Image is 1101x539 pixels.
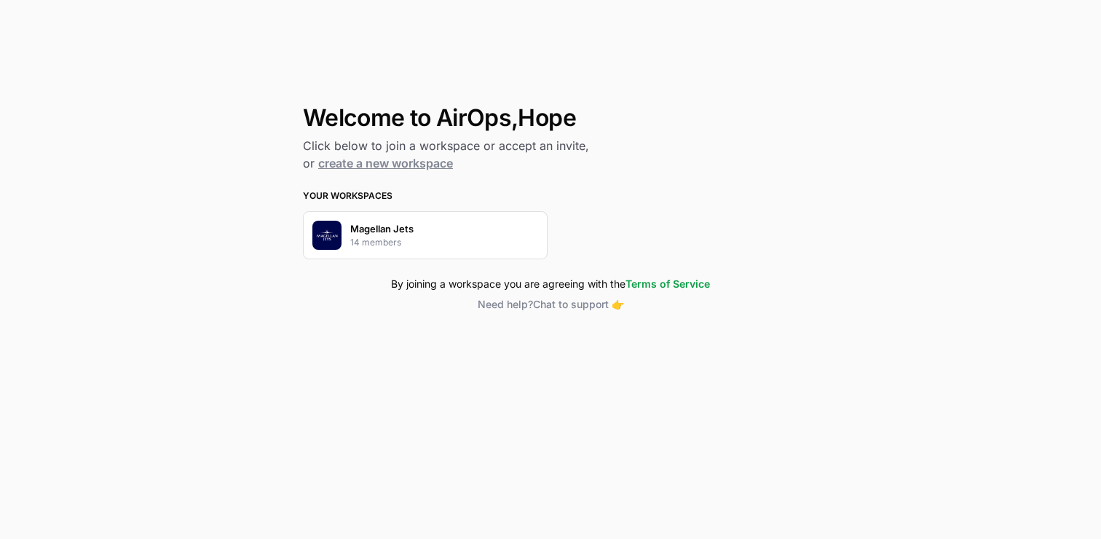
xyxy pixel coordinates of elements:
a: Terms of Service [626,278,710,290]
p: 14 members [350,236,401,249]
h3: Your Workspaces [303,189,798,202]
span: Need help? [478,298,533,310]
h1: Welcome to AirOps, Hope [303,105,798,131]
div: By joining a workspace you are agreeing with the [303,277,798,291]
button: Company LogoMagellan Jets14 members [303,211,548,259]
button: Need help?Chat to support 👉 [303,297,798,312]
img: Company Logo [312,221,342,250]
h2: Click below to join a workspace or accept an invite, or [303,137,798,172]
span: Chat to support 👉 [533,298,624,310]
a: create a new workspace [318,156,453,170]
p: Magellan Jets [350,221,414,236]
